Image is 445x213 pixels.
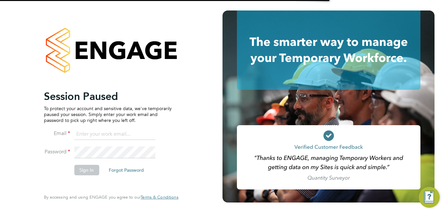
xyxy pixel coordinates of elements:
button: Sign In [74,165,99,175]
p: To protect your account and sensitive data, we've temporarily paused your session. Simply enter y... [44,106,172,124]
input: Enter your work email... [74,128,155,140]
a: Terms & Conditions [141,195,178,200]
h2: Session Paused [44,90,172,103]
span: By accessing and using ENGAGE you agree to our [44,194,178,200]
button: Engage Resource Center [419,187,440,208]
label: Password [44,148,70,155]
button: Forgot Password [104,165,149,175]
label: Email [44,130,70,137]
